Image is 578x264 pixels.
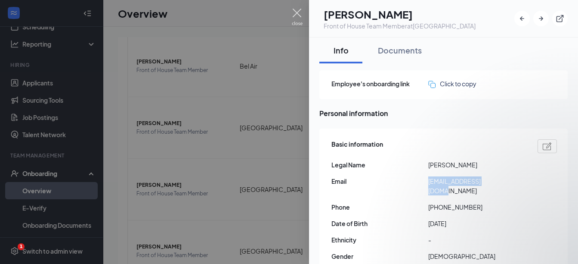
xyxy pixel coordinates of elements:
h1: [PERSON_NAME] [324,7,476,22]
button: ExternalLink [552,11,568,26]
span: Legal Name [331,160,428,170]
svg: ArrowRight [537,14,545,23]
img: Profile image for Sarah [10,26,24,40]
button: ArrowLeftNew [514,11,530,26]
svg: ArrowLeftNew [518,14,526,23]
div: Info [328,45,354,56]
span: [PHONE_NUMBER] [428,202,525,212]
span: Gender [331,251,428,261]
div: Front of House Team Member at [GEOGRAPHIC_DATA] [324,22,476,30]
span: Email [331,176,428,186]
span: Basic information [331,139,383,153]
div: Documents [378,45,422,56]
span: Ethnicity [331,235,428,245]
span: Support Request [37,33,83,41]
span: Employee's onboarding link [331,79,428,88]
span: Personal information [319,108,568,119]
span: Date of Birth [331,219,428,228]
button: Click to copy [428,79,476,88]
svg: ExternalLink [556,14,564,23]
span: Phone [331,202,428,212]
img: click-to-copy.71757273a98fde459dfc.svg [428,81,436,88]
button: ArrowRight [533,11,549,26]
span: - [428,235,525,245]
span: [PERSON_NAME] [428,160,525,170]
span: 1 [18,243,25,250]
p: Hi [PERSON_NAME], thank you for waiting! I created a loom video for you as you guide on how to ed... [28,25,115,33]
div: message notification from Sarah, Just now. Hi Trevor, thank you for waiting! I created a loom vid... [3,18,126,47]
span: [DATE] [428,219,525,228]
span: [EMAIL_ADDRESS][DOMAIN_NAME] [428,176,525,195]
span: [DEMOGRAPHIC_DATA] [428,251,525,261]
